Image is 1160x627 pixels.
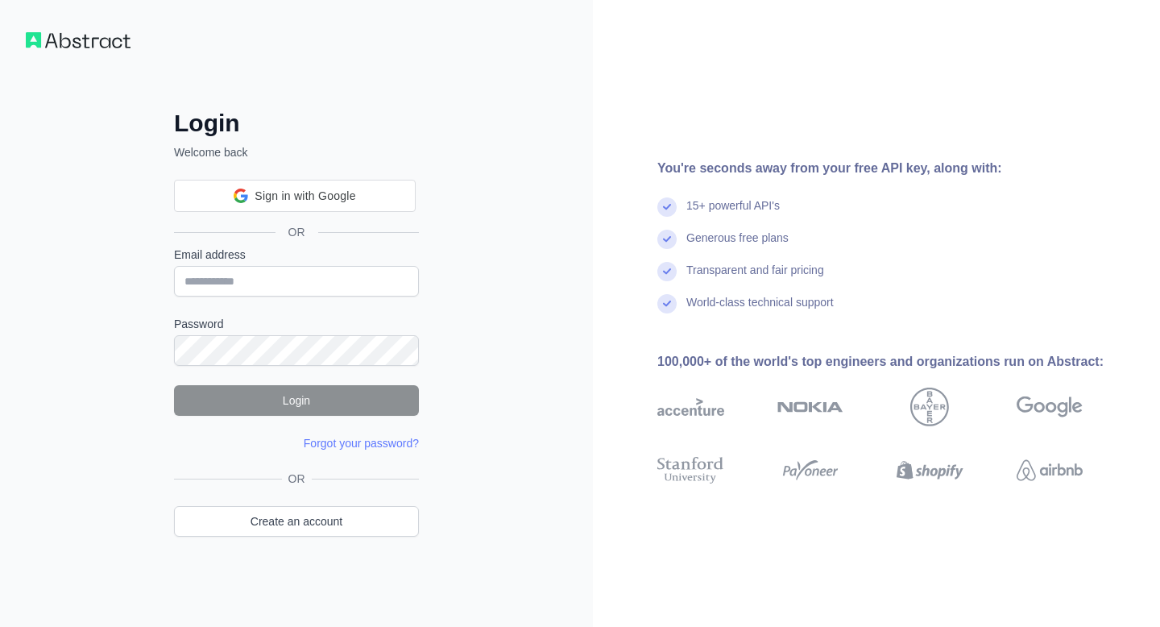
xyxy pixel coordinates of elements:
div: Generous free plans [686,230,789,262]
a: Forgot your password? [304,437,419,450]
div: Transparent and fair pricing [686,262,824,294]
span: Sign in with Google [255,188,355,205]
img: shopify [897,454,963,487]
span: OR [282,471,312,487]
span: OR [275,224,318,240]
img: Workflow [26,32,130,48]
div: World-class technical support [686,294,834,326]
img: check mark [657,262,677,281]
img: nokia [777,388,844,426]
p: Welcome back [174,144,419,160]
img: check mark [657,230,677,249]
div: 100,000+ of the world's top engineers and organizations run on Abstract: [657,352,1134,372]
label: Password [174,316,419,332]
img: check mark [657,294,677,313]
div: Sign in with Google [174,180,416,212]
img: bayer [910,388,949,426]
img: stanford university [657,454,724,487]
a: Create an account [174,506,419,537]
img: payoneer [777,454,844,487]
img: accenture [657,388,724,426]
label: Email address [174,247,419,263]
img: google [1017,388,1083,426]
img: check mark [657,197,677,217]
div: 15+ powerful API's [686,197,780,230]
h2: Login [174,109,419,138]
div: You're seconds away from your free API key, along with: [657,159,1134,178]
button: Login [174,385,419,416]
img: airbnb [1017,454,1083,487]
